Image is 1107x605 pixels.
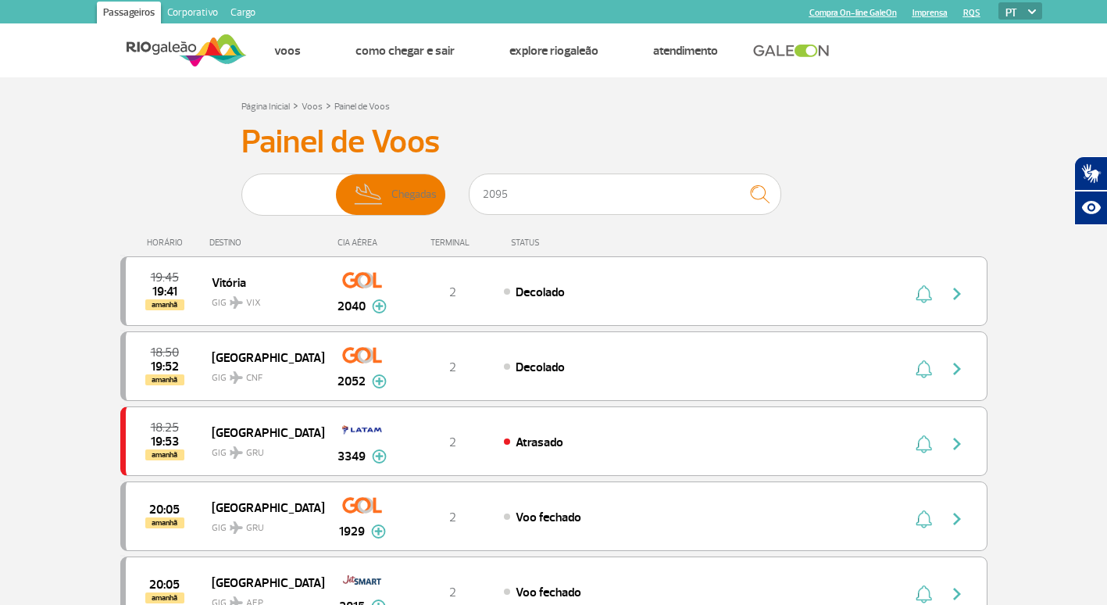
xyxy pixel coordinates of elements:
[449,435,456,450] span: 2
[449,285,456,300] span: 2
[241,123,866,162] h3: Painel de Voos
[212,438,312,460] span: GIG
[246,446,264,460] span: GRU
[230,521,243,534] img: destiny_airplane.svg
[346,174,392,215] img: slider-desembarque
[503,238,630,248] div: STATUS
[241,101,290,113] a: Página Inicial
[509,43,598,59] a: Explore RIOgaleão
[948,585,966,603] img: seta-direita-painel-voo.svg
[339,522,365,541] span: 1929
[916,360,932,378] img: sino-painel-voo.svg
[212,497,312,517] span: [GEOGRAPHIC_DATA]
[516,510,581,525] span: Voo fechado
[516,435,563,450] span: Atrasado
[372,374,387,388] img: mais-info-painel-voo.svg
[402,238,503,248] div: TERMINAL
[1074,156,1107,225] div: Plugin de acessibilidade da Hand Talk.
[209,238,323,248] div: DESTINO
[151,272,179,283] span: 2025-09-22 19:45:00
[916,510,932,528] img: sino-painel-voo.svg
[516,285,565,300] span: Decolado
[212,347,312,367] span: [GEOGRAPHIC_DATA]
[145,299,184,310] span: amanhã
[449,585,456,600] span: 2
[212,363,312,385] span: GIG
[224,2,262,27] a: Cargo
[97,2,161,27] a: Passageiros
[212,513,312,535] span: GIG
[151,436,179,447] span: 2025-09-22 19:53:54
[274,43,301,59] a: Voos
[337,447,366,466] span: 3349
[371,524,386,539] img: mais-info-painel-voo.svg
[355,43,455,59] a: Como chegar e sair
[916,285,932,303] img: sino-painel-voo.svg
[151,422,179,433] span: 2025-09-22 18:25:00
[149,579,180,590] span: 2025-09-22 20:05:00
[916,585,932,603] img: sino-painel-voo.svg
[1074,156,1107,191] button: Abrir tradutor de língua de sinais.
[449,510,456,525] span: 2
[151,347,179,358] span: 2025-09-22 18:50:00
[948,360,966,378] img: seta-direita-painel-voo.svg
[152,286,177,297] span: 2025-09-22 19:41:52
[516,360,565,375] span: Decolado
[372,449,387,464] img: mais-info-painel-voo.svg
[334,101,390,113] a: Painel de Voos
[391,174,437,215] span: Chegadas
[248,174,298,215] img: slider-embarque
[912,8,948,18] a: Imprensa
[246,371,262,385] span: CNF
[469,174,781,215] input: Voo, cidade ou cia aérea
[145,592,184,603] span: amanhã
[326,96,331,114] a: >
[372,299,387,313] img: mais-info-painel-voo.svg
[246,521,264,535] span: GRU
[948,285,966,303] img: seta-direita-painel-voo.svg
[246,296,261,310] span: VIX
[916,435,932,453] img: sino-painel-voo.svg
[230,371,243,384] img: destiny_airplane.svg
[230,446,243,459] img: destiny_airplane.svg
[298,174,335,215] span: Partidas
[323,238,402,248] div: CIA AÉREA
[948,510,966,528] img: seta-direita-painel-voo.svg
[212,572,312,592] span: [GEOGRAPHIC_DATA]
[149,504,180,515] span: 2025-09-22 20:05:00
[125,238,210,248] div: HORÁRIO
[449,360,456,375] span: 2
[293,96,298,114] a: >
[161,2,224,27] a: Corporativo
[145,517,184,528] span: amanhã
[516,585,581,600] span: Voo fechado
[337,372,366,391] span: 2052
[809,8,897,18] a: Compra On-line GaleOn
[212,422,312,442] span: [GEOGRAPHIC_DATA]
[302,101,323,113] a: Voos
[145,374,184,385] span: amanhã
[337,297,366,316] span: 2040
[948,435,966,453] img: seta-direita-painel-voo.svg
[230,296,243,309] img: destiny_airplane.svg
[145,449,184,460] span: amanhã
[212,272,312,292] span: Vitória
[212,288,312,310] span: GIG
[1074,191,1107,225] button: Abrir recursos assistivos.
[151,361,179,372] span: 2025-09-22 19:52:00
[963,8,980,18] a: RQS
[653,43,718,59] a: Atendimento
